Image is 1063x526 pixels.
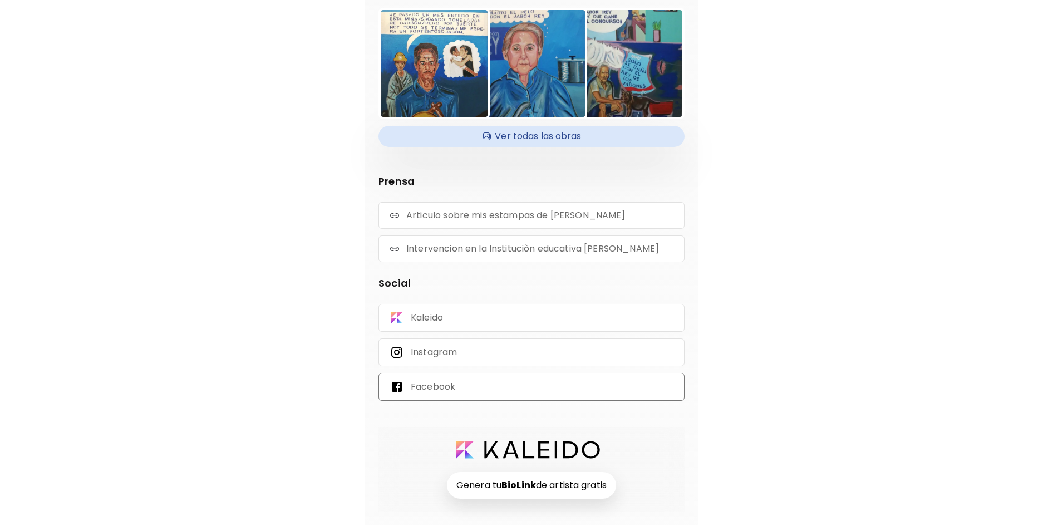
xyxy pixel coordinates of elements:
[481,128,493,145] img: Available
[378,276,685,291] p: Social
[378,202,685,229] div: linkArticulo sobre mis estampas de [PERSON_NAME]
[411,312,443,324] p: Kaleido
[575,10,682,117] img: https://cdn.kaleido.art/CDN/Artwork/163390/Thumbnail/medium.webp?updated=729123
[447,472,616,499] h6: Genera tu de artista gratis
[456,441,607,459] a: logo
[456,441,600,459] img: logo
[390,211,399,220] img: link
[406,243,659,255] p: Intervencion en la Instituciòn educativa [PERSON_NAME]
[385,128,678,145] h4: Ver todas las obras
[411,346,457,358] p: Instagram
[390,244,399,253] img: link
[406,209,626,222] p: Articulo sobre mis estampas de [PERSON_NAME]
[501,479,536,491] strong: BioLink
[390,311,403,325] img: Kaleido
[378,174,685,189] p: Prensa
[478,10,585,117] img: https://cdn.kaleido.art/CDN/Artwork/163393/Thumbnail/medium.webp?updated=729135
[378,126,685,147] div: AvailableVer todas las obras
[378,235,685,262] div: linkIntervencion en la Instituciòn educativa [PERSON_NAME]
[411,381,455,393] p: Facebook
[381,10,488,117] img: https://cdn.kaleido.art/CDN/Artwork/163395/Thumbnail/large.webp?updated=729143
